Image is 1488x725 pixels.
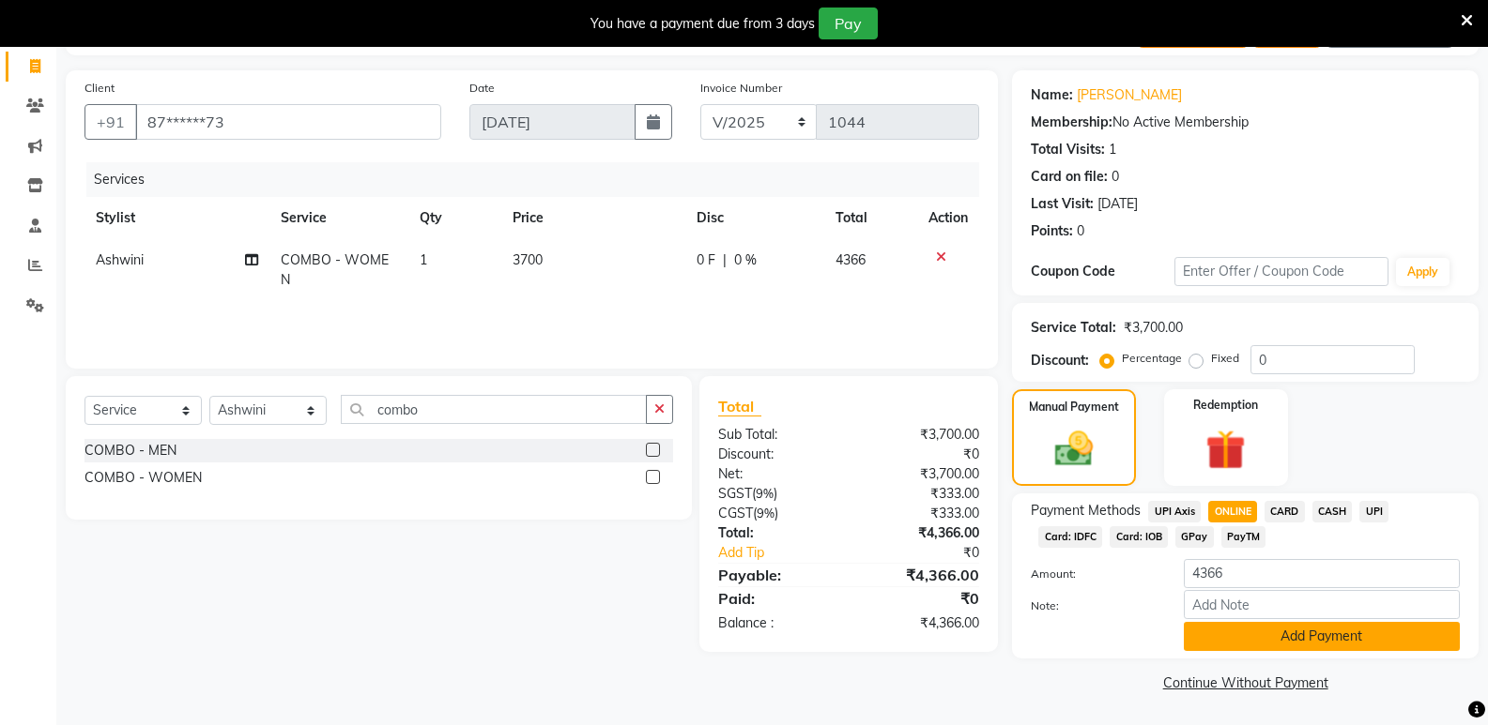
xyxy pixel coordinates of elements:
button: Apply [1396,258,1450,286]
span: CARD [1265,501,1305,522]
div: Service Total: [1031,318,1116,338]
div: Sub Total: [704,425,849,445]
div: ( ) [704,504,849,523]
div: 0 [1112,167,1119,187]
label: Invoice Number [700,80,782,97]
div: Discount: [1031,351,1089,370]
div: Net: [704,464,849,484]
label: Client [84,80,115,97]
span: Total [718,397,761,416]
div: Total: [704,523,849,543]
div: COMBO - WOMEN [84,468,202,488]
div: ₹4,366.00 [849,564,993,586]
span: UPI [1359,501,1388,522]
span: CASH [1312,501,1353,522]
th: Stylist [84,197,269,239]
span: Payment Methods [1031,501,1141,521]
span: 0 % [734,250,757,270]
th: Disc [685,197,824,239]
input: Search by Name/Mobile/Email/Code [135,104,441,140]
div: Membership: [1031,113,1112,132]
input: Search or Scan [341,395,647,424]
button: Add Payment [1184,622,1460,651]
div: Card on file: [1031,167,1108,187]
span: 9% [757,506,775,521]
div: ₹333.00 [849,484,993,504]
div: COMBO - MEN [84,441,176,461]
span: Ashwini [96,251,144,268]
div: ₹333.00 [849,504,993,523]
div: Paid: [704,587,849,610]
span: 0 F [697,250,715,270]
div: Name: [1031,85,1073,105]
th: Action [917,197,979,239]
label: Date [469,80,495,97]
span: 4366 [836,251,866,268]
span: 9% [756,486,774,501]
a: [PERSON_NAME] [1077,85,1182,105]
th: Total [824,197,917,239]
button: Pay [819,8,878,39]
div: Last Visit: [1031,194,1094,214]
input: Enter Offer / Coupon Code [1174,257,1388,286]
div: 0 [1077,221,1084,241]
label: Note: [1017,597,1169,614]
span: PayTM [1221,526,1266,548]
div: ₹4,366.00 [849,613,993,633]
div: [DATE] [1097,194,1138,214]
span: 3700 [513,251,543,268]
span: 1 [420,251,427,268]
div: ₹0 [849,445,993,464]
div: You have a payment due from 3 days [591,14,815,34]
div: ( ) [704,484,849,504]
div: Total Visits: [1031,140,1105,159]
div: 1 [1109,140,1116,159]
a: Add Tip [704,543,873,563]
div: No Active Membership [1031,113,1460,132]
span: CGST [718,505,753,521]
div: Services [86,162,993,197]
img: _cash.svg [1043,427,1105,471]
div: Coupon Code [1031,262,1174,281]
input: Amount [1184,559,1460,588]
div: ₹0 [849,587,993,610]
label: Amount: [1017,566,1169,582]
input: Add Note [1184,590,1460,619]
label: Fixed [1211,350,1239,367]
div: Points: [1031,221,1073,241]
a: Continue Without Payment [1016,673,1475,693]
span: Card: IDFC [1038,526,1102,548]
label: Percentage [1122,350,1182,367]
div: Balance : [704,613,849,633]
label: Redemption [1193,397,1258,414]
div: ₹3,700.00 [849,425,993,445]
div: Payable: [704,564,849,586]
div: ₹3,700.00 [849,464,993,484]
span: COMBO - WOMEN [281,251,389,288]
span: Card: IOB [1110,526,1168,548]
th: Service [269,197,408,239]
span: ONLINE [1208,501,1257,522]
label: Manual Payment [1029,399,1119,415]
span: GPay [1175,526,1214,548]
div: Discount: [704,445,849,464]
span: | [723,250,727,270]
span: SGST [718,485,752,502]
th: Qty [408,197,501,239]
button: +91 [84,104,137,140]
div: ₹0 [873,543,993,563]
th: Price [501,197,686,239]
img: _gift.svg [1193,425,1258,475]
div: ₹3,700.00 [1124,318,1183,338]
span: UPI Axis [1148,501,1201,522]
div: ₹4,366.00 [849,523,993,543]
